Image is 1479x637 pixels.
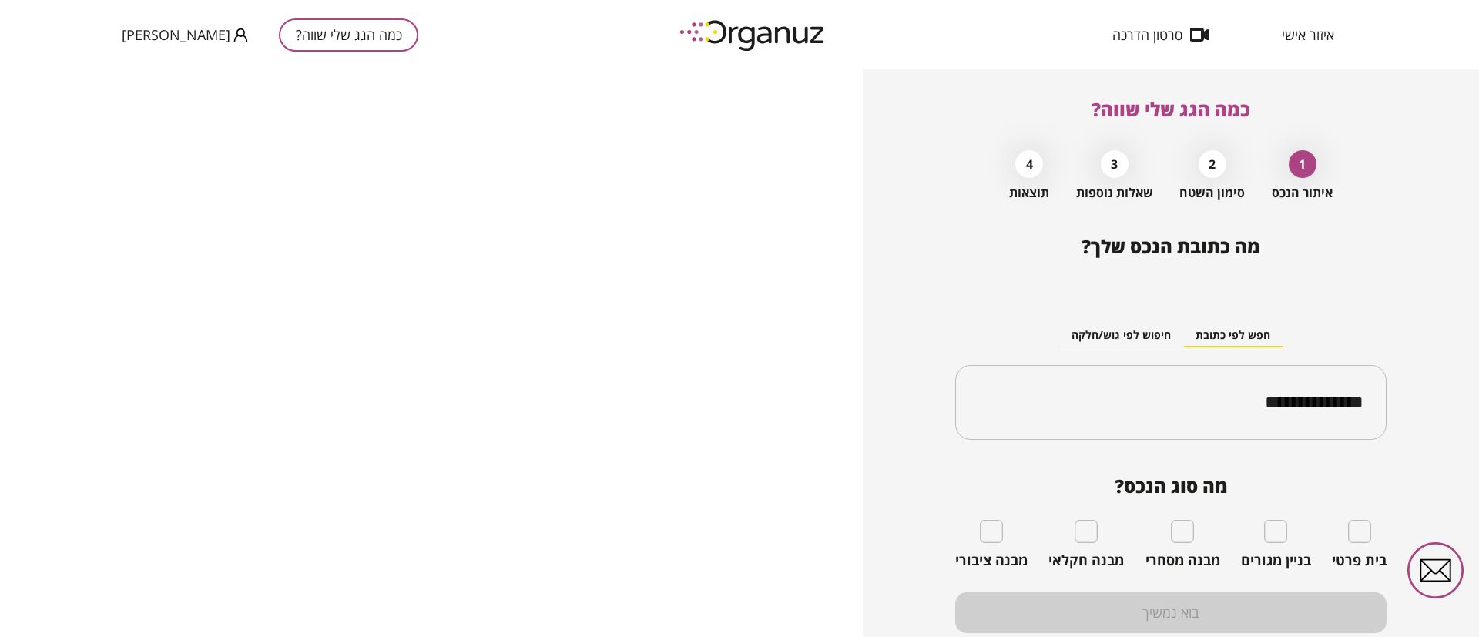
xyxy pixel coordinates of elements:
[1092,96,1250,122] span: כמה הגג שלי שווה?
[1009,186,1049,200] span: תוצאות
[1183,324,1283,347] button: חפש לפי כתובת
[955,552,1028,569] span: מבנה ציבורי
[1048,552,1124,569] span: מבנה חקלאי
[279,18,418,52] button: כמה הגג שלי שווה?
[1179,186,1245,200] span: סימון השטח
[955,475,1387,497] span: מה סוג הנכס?
[1089,27,1232,42] button: סרטון הדרכה
[1101,150,1129,178] div: 3
[1282,27,1334,42] span: איזור אישי
[1289,150,1316,178] div: 1
[1332,552,1387,569] span: בית פרטי
[1259,27,1357,42] button: איזור אישי
[122,27,230,42] span: [PERSON_NAME]
[1059,324,1183,347] button: חיפוש לפי גוש/חלקה
[1272,186,1333,200] span: איתור הנכס
[1145,552,1220,569] span: מבנה מסחרי
[1241,552,1311,569] span: בניין מגורים
[1076,186,1153,200] span: שאלות נוספות
[669,14,838,56] img: logo
[1082,233,1260,259] span: מה כתובת הנכס שלך?
[1199,150,1226,178] div: 2
[1112,27,1182,42] span: סרטון הדרכה
[122,25,248,45] button: [PERSON_NAME]
[1015,150,1043,178] div: 4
